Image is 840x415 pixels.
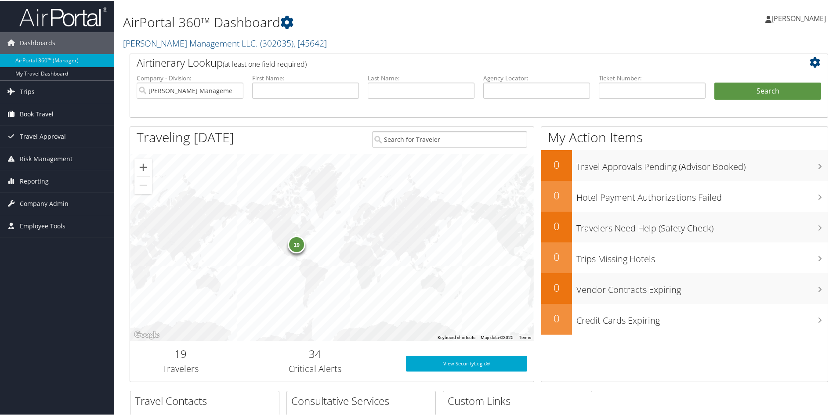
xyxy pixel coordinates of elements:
[541,303,828,334] a: 0Credit Cards Expiring
[541,279,572,294] h2: 0
[132,328,161,340] a: Open this area in Google Maps (opens a new window)
[19,6,107,26] img: airportal-logo.png
[576,217,828,234] h3: Travelers Need Help (Safety Check)
[576,278,828,295] h3: Vendor Contracts Expiring
[137,362,224,374] h3: Travelers
[137,346,224,361] h2: 19
[137,73,243,82] label: Company - Division:
[132,328,161,340] img: Google
[714,82,821,99] button: Search
[123,36,327,48] a: [PERSON_NAME] Management LLC.
[541,180,828,211] a: 0Hotel Payment Authorizations Failed
[576,155,828,172] h3: Travel Approvals Pending (Advisor Booked)
[134,158,152,175] button: Zoom in
[541,127,828,146] h1: My Action Items
[238,362,393,374] h3: Critical Alerts
[406,355,527,371] a: View SecurityLogic®
[123,12,597,31] h1: AirPortal 360™ Dashboard
[20,80,35,102] span: Trips
[20,192,69,214] span: Company Admin
[20,214,65,236] span: Employee Tools
[368,73,474,82] label: Last Name:
[293,36,327,48] span: , [ 45642 ]
[448,393,592,408] h2: Custom Links
[771,13,826,22] span: [PERSON_NAME]
[483,73,590,82] label: Agency Locator:
[541,187,572,202] h2: 0
[137,127,234,146] h1: Traveling [DATE]
[576,248,828,264] h3: Trips Missing Hotels
[260,36,293,48] span: ( 302035 )
[576,186,828,203] h3: Hotel Payment Authorizations Failed
[291,393,435,408] h2: Consultative Services
[20,102,54,124] span: Book Travel
[137,54,763,69] h2: Airtinerary Lookup
[134,176,152,193] button: Zoom out
[541,310,572,325] h2: 0
[541,156,572,171] h2: 0
[541,242,828,272] a: 0Trips Missing Hotels
[541,218,572,233] h2: 0
[599,73,706,82] label: Ticket Number:
[541,149,828,180] a: 0Travel Approvals Pending (Advisor Booked)
[576,309,828,326] h3: Credit Cards Expiring
[238,346,393,361] h2: 34
[541,211,828,242] a: 0Travelers Need Help (Safety Check)
[252,73,359,82] label: First Name:
[20,125,66,147] span: Travel Approval
[372,130,527,147] input: Search for Traveler
[481,334,514,339] span: Map data ©2025
[765,4,835,31] a: [PERSON_NAME]
[20,170,49,191] span: Reporting
[541,249,572,263] h2: 0
[20,147,72,169] span: Risk Management
[541,272,828,303] a: 0Vendor Contracts Expiring
[519,334,531,339] a: Terms (opens in new tab)
[20,31,55,53] span: Dashboards
[438,334,475,340] button: Keyboard shortcuts
[288,235,305,253] div: 19
[223,58,307,68] span: (at least one field required)
[135,393,279,408] h2: Travel Contacts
